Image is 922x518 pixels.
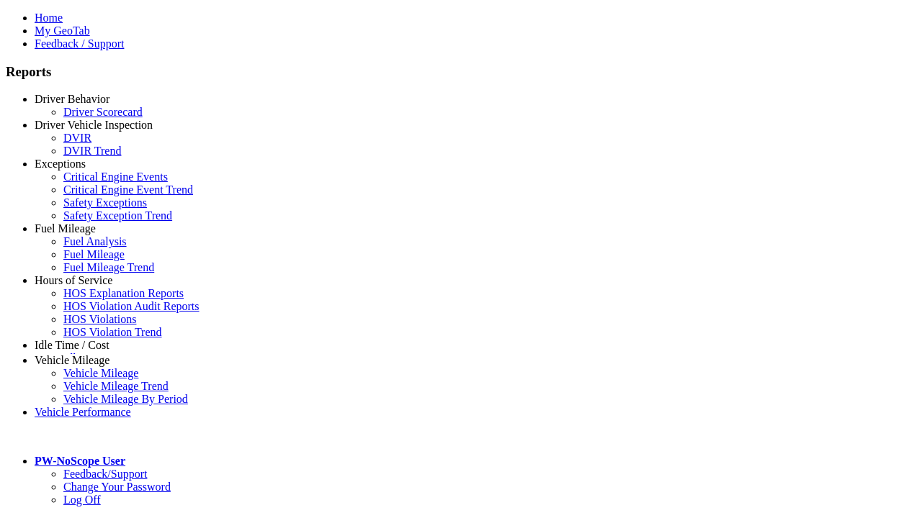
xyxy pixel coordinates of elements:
a: Vehicle Mileage [35,354,109,366]
a: HOS Violation Audit Reports [63,300,200,312]
a: Home [35,12,63,24]
a: Safety Exception Trend [63,209,172,222]
a: Fuel Mileage [35,222,96,235]
h3: Reports [6,64,916,80]
a: Vehicle Performance [35,406,131,418]
a: Safety Exceptions [63,196,147,209]
a: Vehicle Mileage By Period [63,393,188,405]
a: Idle Time / Cost [35,339,109,351]
a: Critical Engine Event Trend [63,183,193,196]
a: Feedback / Support [35,37,124,50]
a: Driver Scorecard [63,106,143,118]
a: Idle Cost [63,352,105,364]
a: HOS Violations [63,313,136,325]
a: DVIR Trend [63,145,121,157]
a: Fuel Analysis [63,235,127,247]
a: Fuel Mileage [63,248,125,260]
a: PW-NoScope User [35,455,125,467]
a: Critical Engine Events [63,171,168,183]
a: HOS Violation Trend [63,326,162,338]
a: Change Your Password [63,481,171,493]
a: Driver Vehicle Inspection [35,119,153,131]
a: HOS Explanation Reports [63,287,184,299]
a: DVIR [63,132,91,144]
a: My GeoTab [35,24,90,37]
a: Driver Behavior [35,93,109,105]
a: Vehicle Mileage Trend [63,380,169,392]
a: Feedback/Support [63,468,147,480]
a: Vehicle Mileage [63,367,138,379]
a: Exceptions [35,158,86,170]
a: Fuel Mileage Trend [63,261,154,273]
a: Log Off [63,494,101,506]
a: Hours of Service [35,274,112,286]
